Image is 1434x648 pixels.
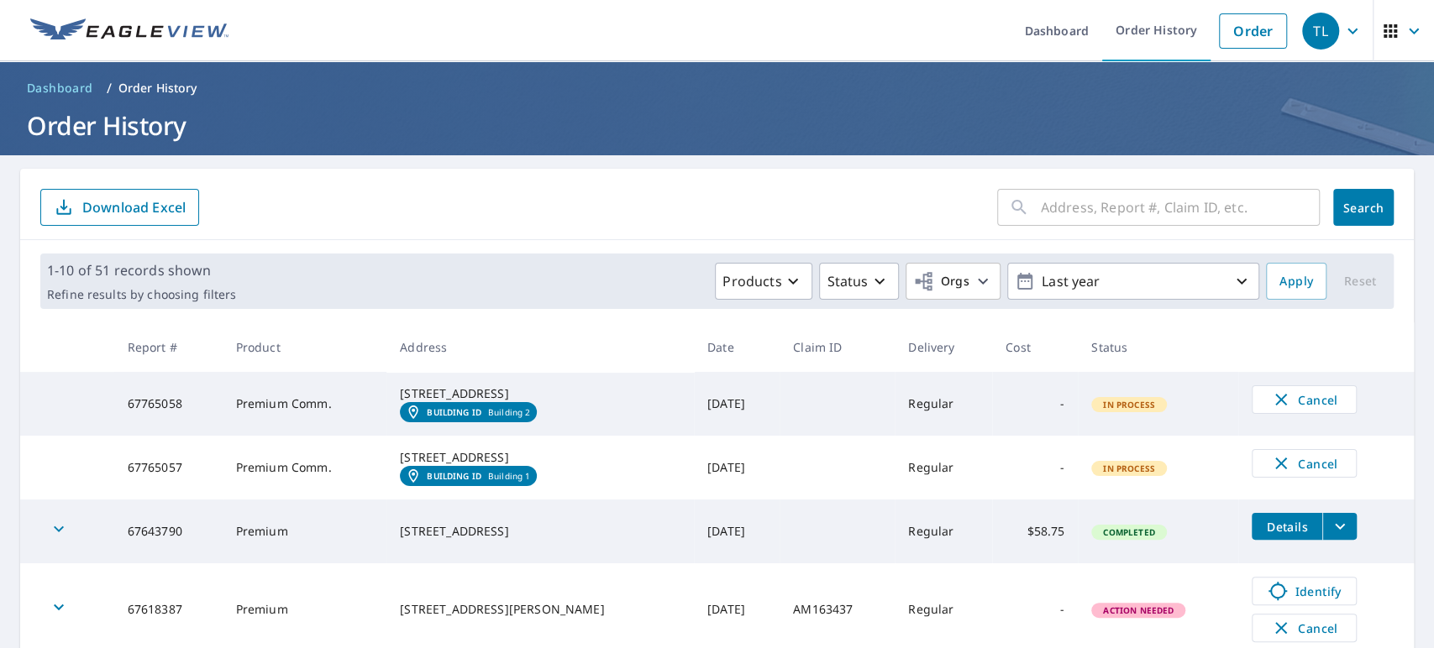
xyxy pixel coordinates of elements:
[1041,184,1320,231] input: Address, Report #, Claim ID, etc.
[1093,399,1165,410] span: In Process
[400,385,680,402] div: [STREET_ADDRESS]
[20,75,100,102] a: Dashboard
[114,436,223,499] td: 67765057
[30,18,228,44] img: EV Logo
[906,263,1001,300] button: Orgs
[694,499,780,563] td: [DATE]
[715,263,812,300] button: Products
[223,436,387,499] td: Premium Comm.
[114,372,223,436] td: 67765058
[1269,453,1339,473] span: Cancel
[386,322,694,372] th: Address
[114,322,223,372] th: Report #
[400,466,537,486] a: Building IDBuilding 1
[1263,581,1346,601] span: Identify
[895,322,992,372] th: Delivery
[118,80,197,97] p: Order History
[40,189,199,226] button: Download Excel
[992,499,1078,563] td: $58.75
[1269,389,1339,410] span: Cancel
[107,78,112,98] li: /
[913,271,969,292] span: Orgs
[1093,604,1184,616] span: Action Needed
[694,372,780,436] td: [DATE]
[1333,189,1394,226] button: Search
[1093,462,1165,474] span: In Process
[1007,263,1259,300] button: Last year
[1035,267,1232,296] p: Last year
[780,322,895,372] th: Claim ID
[114,499,223,563] td: 67643790
[722,271,781,291] p: Products
[1322,513,1357,540] button: filesDropdownBtn-67643790
[400,402,537,422] a: Building IDBuilding 2
[1302,13,1339,50] div: TL
[400,601,680,618] div: [STREET_ADDRESS][PERSON_NAME]
[1252,614,1357,642] button: Cancel
[895,436,992,499] td: Regular
[27,80,93,97] span: Dashboard
[1279,271,1313,292] span: Apply
[992,372,1078,436] td: -
[1252,449,1357,478] button: Cancel
[1219,13,1287,49] a: Order
[827,271,868,291] p: Status
[20,108,1414,143] h1: Order History
[223,372,387,436] td: Premium Comm.
[1266,263,1326,300] button: Apply
[427,407,481,417] em: Building ID
[47,260,236,280] p: 1-10 of 51 records shown
[1252,385,1357,414] button: Cancel
[1093,526,1164,538] span: Completed
[82,198,186,217] p: Download Excel
[223,322,387,372] th: Product
[223,499,387,563] td: Premium
[992,436,1078,499] td: -
[1262,519,1312,535] span: Details
[694,322,780,372] th: Date
[895,499,992,563] td: Regular
[400,449,680,466] div: [STREET_ADDRESS]
[895,372,992,436] td: Regular
[1252,577,1357,605] a: Identify
[1269,618,1339,638] span: Cancel
[1078,322,1238,372] th: Status
[992,322,1078,372] th: Cost
[1347,200,1380,216] span: Search
[694,436,780,499] td: [DATE]
[20,75,1414,102] nav: breadcrumb
[400,523,680,540] div: [STREET_ADDRESS]
[1252,513,1322,540] button: detailsBtn-67643790
[819,263,899,300] button: Status
[47,287,236,302] p: Refine results by choosing filters
[427,471,481,481] em: Building ID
